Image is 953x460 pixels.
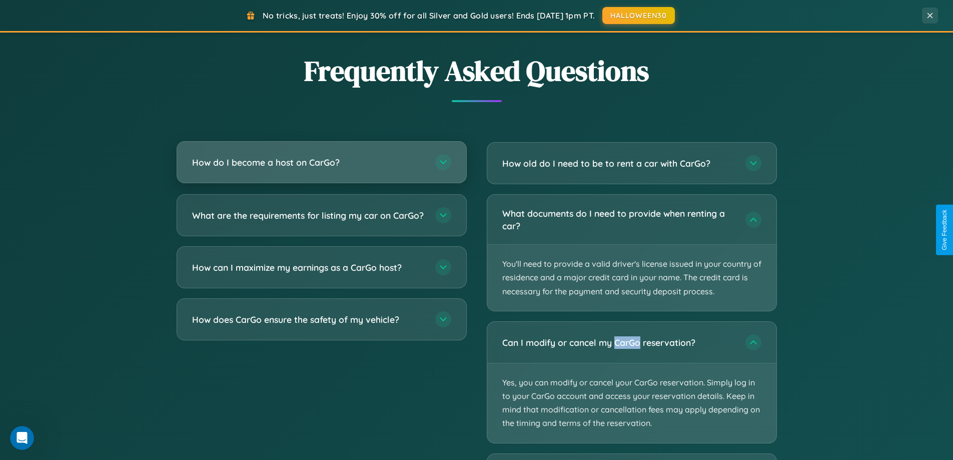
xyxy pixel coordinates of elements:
p: You'll need to provide a valid driver's license issued in your country of residence and a major c... [487,245,776,311]
h3: What documents do I need to provide when renting a car? [502,207,735,232]
h3: How old do I need to be to rent a car with CarGo? [502,157,735,170]
h3: What are the requirements for listing my car on CarGo? [192,209,425,222]
div: Give Feedback [941,210,948,250]
button: HALLOWEEN30 [602,7,675,24]
h2: Frequently Asked Questions [177,52,777,90]
h3: How can I maximize my earnings as a CarGo host? [192,261,425,274]
h3: Can I modify or cancel my CarGo reservation? [502,336,735,349]
p: Yes, you can modify or cancel your CarGo reservation. Simply log in to your CarGo account and acc... [487,363,776,443]
iframe: Intercom live chat [10,426,34,450]
h3: How does CarGo ensure the safety of my vehicle? [192,313,425,326]
h3: How do I become a host on CarGo? [192,156,425,169]
span: No tricks, just treats! Enjoy 30% off for all Silver and Gold users! Ends [DATE] 1pm PT. [263,11,595,21]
